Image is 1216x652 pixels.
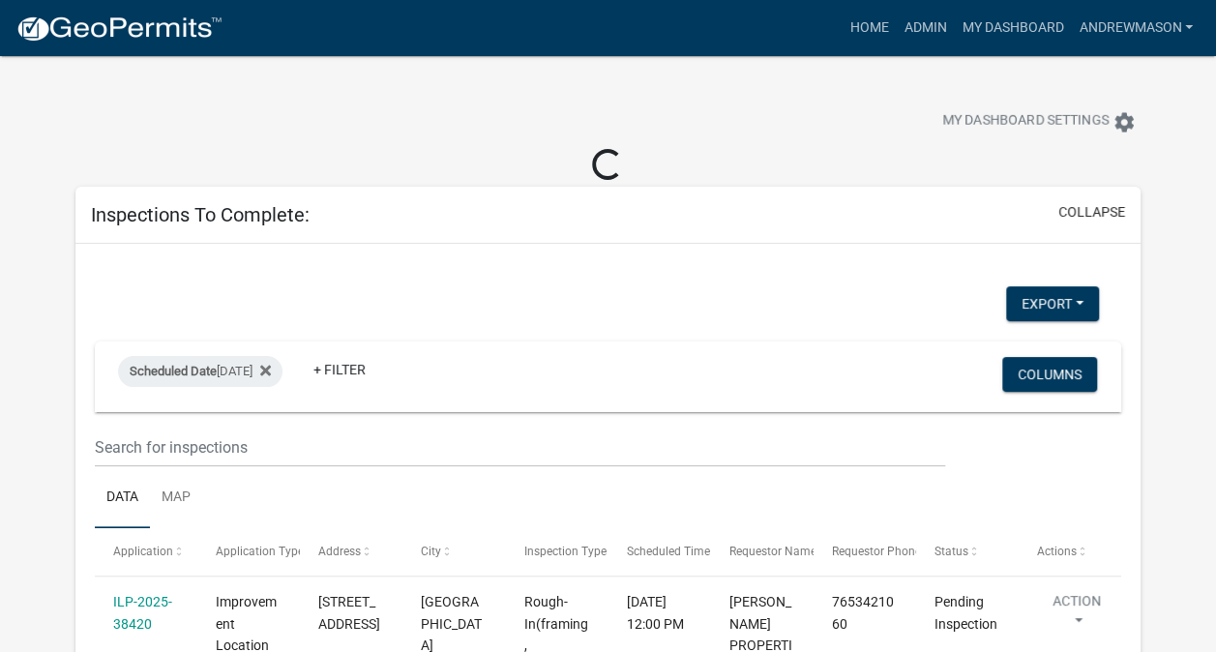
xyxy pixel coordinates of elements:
[627,545,710,558] span: Scheduled Time
[1037,591,1116,639] button: Action
[1019,528,1121,575] datatable-header-cell: Actions
[710,528,813,575] datatable-header-cell: Requestor Name
[300,528,402,575] datatable-header-cell: Address
[197,528,300,575] datatable-header-cell: Application Type
[402,528,505,575] datatable-header-cell: City
[927,103,1151,140] button: My Dashboard Settingssettings
[1037,545,1077,558] span: Actions
[729,545,816,558] span: Requestor Name
[318,594,380,632] span: 2930 SOUTHAMPTON DR
[95,467,150,529] a: Data
[95,428,945,467] input: Search for inspections
[954,10,1071,46] a: My Dashboard
[832,594,894,632] span: 7653421060
[216,545,304,558] span: Application Type
[1058,202,1125,222] button: collapse
[1071,10,1201,46] a: AndrewMason
[150,467,202,529] a: Map
[934,545,968,558] span: Status
[627,594,684,632] span: 09/08/2025, 12:00 PM
[523,545,606,558] span: Inspection Type
[421,545,441,558] span: City
[298,352,381,387] a: + Filter
[130,364,217,378] span: Scheduled Date
[1006,286,1099,321] button: Export
[916,528,1019,575] datatable-header-cell: Status
[505,528,608,575] datatable-header-cell: Inspection Type
[113,545,173,558] span: Application
[842,10,896,46] a: Home
[934,594,997,632] span: Pending Inspection
[1112,110,1136,133] i: settings
[95,528,197,575] datatable-header-cell: Application
[608,528,710,575] datatable-header-cell: Scheduled Time
[832,545,921,558] span: Requestor Phone
[91,203,310,226] h5: Inspections To Complete:
[118,356,282,387] div: [DATE]
[1002,357,1097,392] button: Columns
[113,594,172,632] a: ILP-2025-38420
[814,528,916,575] datatable-header-cell: Requestor Phone
[942,110,1109,133] span: My Dashboard Settings
[318,545,361,558] span: Address
[896,10,954,46] a: Admin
